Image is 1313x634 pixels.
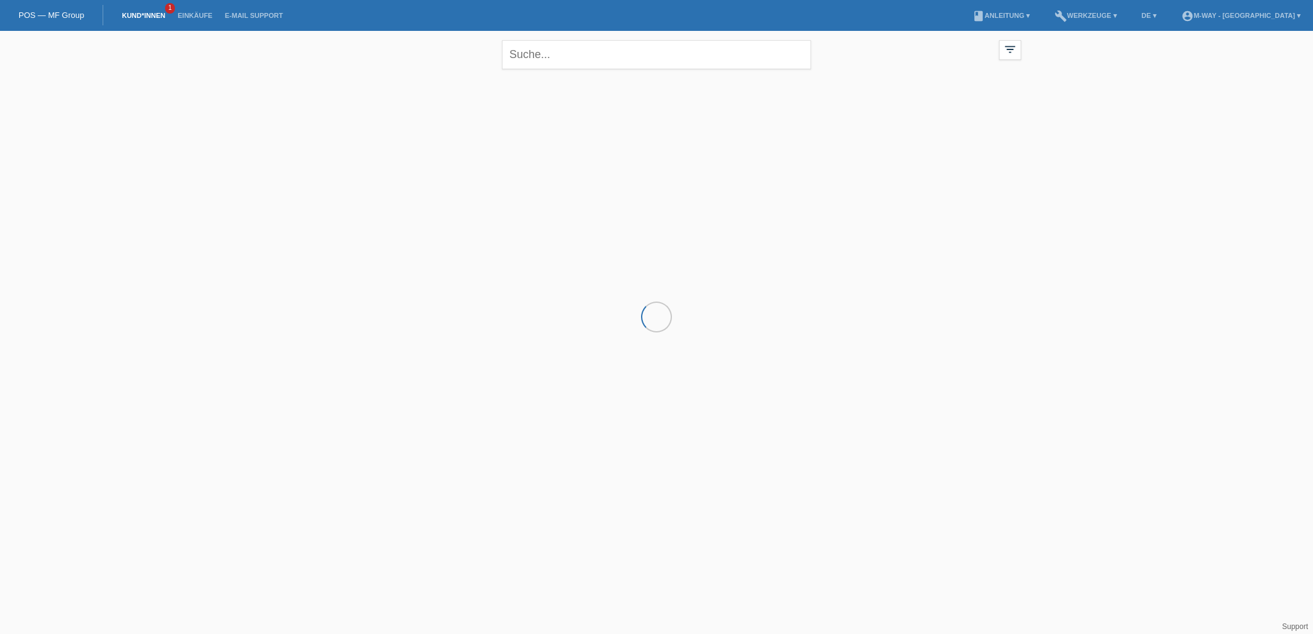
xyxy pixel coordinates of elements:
[19,11,84,20] a: POS — MF Group
[1055,10,1067,22] i: build
[1048,12,1123,19] a: buildWerkzeuge ▾
[165,3,175,14] span: 1
[1282,622,1308,631] a: Support
[972,10,985,22] i: book
[1136,12,1163,19] a: DE ▾
[1003,43,1017,56] i: filter_list
[1181,10,1194,22] i: account_circle
[502,40,811,69] input: Suche...
[1175,12,1307,19] a: account_circlem-way - [GEOGRAPHIC_DATA] ▾
[219,12,289,19] a: E-Mail Support
[116,12,171,19] a: Kund*innen
[171,12,218,19] a: Einkäufe
[966,12,1036,19] a: bookAnleitung ▾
